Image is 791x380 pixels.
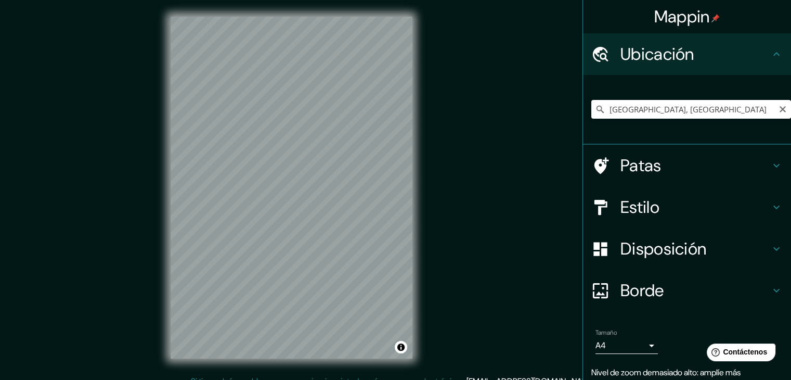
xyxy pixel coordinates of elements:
[620,196,659,218] font: Estilo
[583,33,791,75] div: Ubicación
[395,341,407,353] button: Activar o desactivar atribución
[595,340,606,351] font: A4
[620,155,662,176] font: Patas
[583,145,791,186] div: Patas
[583,228,791,270] div: Disposición
[595,328,617,337] font: Tamaño
[620,280,664,301] font: Borde
[171,17,412,359] canvas: Mapa
[654,6,710,28] font: Mappin
[583,270,791,311] div: Borde
[779,104,787,113] button: Claro
[620,43,694,65] font: Ubicación
[591,100,791,119] input: Elige tu ciudad o zona
[583,186,791,228] div: Estilo
[711,14,720,22] img: pin-icon.png
[591,367,741,378] font: Nivel de zoom demasiado alto: amplíe más
[698,339,780,369] iframe: Lanzador de widgets de ayuda
[620,238,706,260] font: Disposición
[595,337,658,354] div: A4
